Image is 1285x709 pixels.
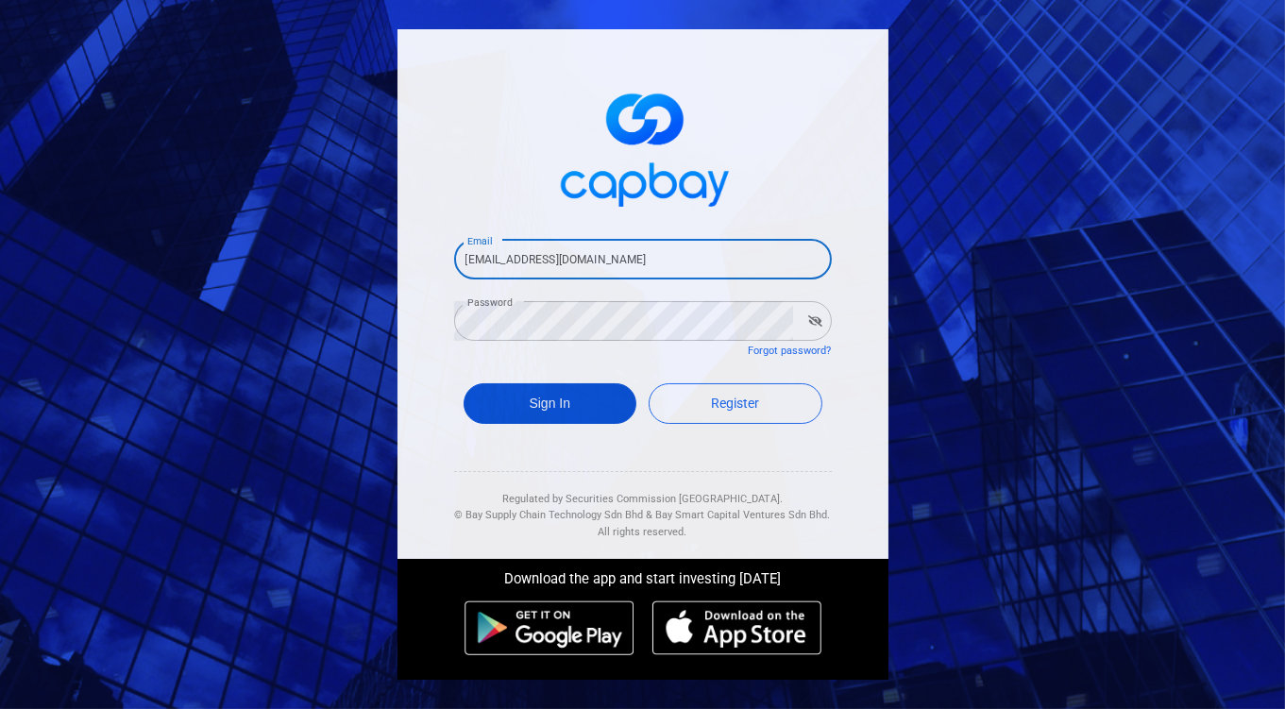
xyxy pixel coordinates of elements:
[454,472,832,541] div: Regulated by Securities Commission [GEOGRAPHIC_DATA]. & All rights reserved.
[549,76,737,217] img: logo
[649,383,822,424] a: Register
[465,600,634,655] img: android
[711,396,759,411] span: Register
[464,383,637,424] button: Sign In
[383,559,903,591] div: Download the app and start investing [DATE]
[455,509,644,521] span: © Bay Supply Chain Technology Sdn Bhd
[656,509,831,521] span: Bay Smart Capital Ventures Sdn Bhd.
[467,295,513,310] label: Password
[652,600,820,655] img: ios
[467,234,492,248] label: Email
[749,345,832,357] a: Forgot password?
